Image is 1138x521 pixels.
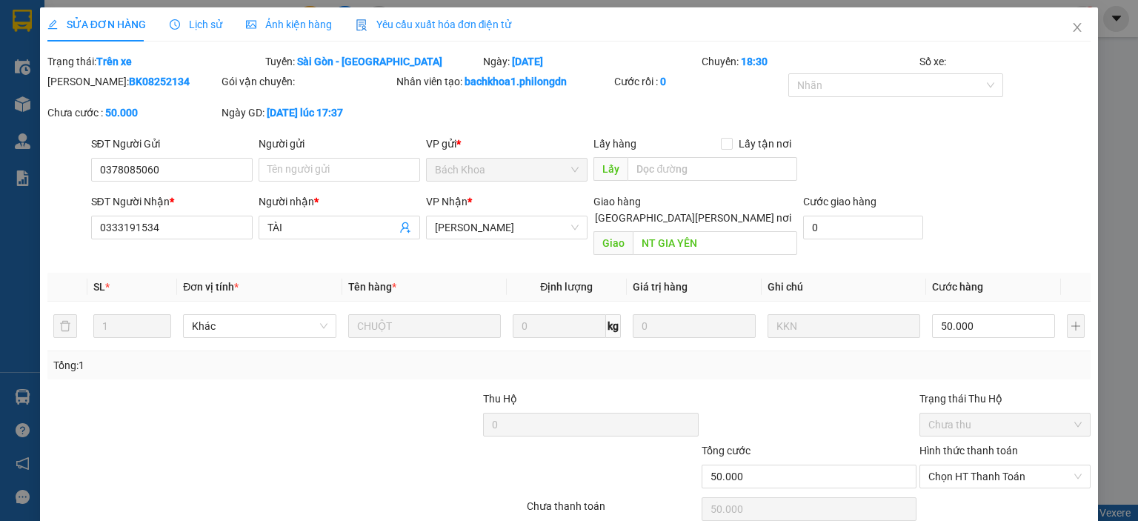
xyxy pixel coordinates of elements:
span: Tổng cước [702,445,751,457]
span: Khác [192,315,327,337]
span: edit [47,19,58,30]
div: Người nhận [259,193,420,210]
span: Đơn vị tính [183,281,239,293]
div: Nhân viên tạo: [396,73,611,90]
span: Lấy [593,157,628,181]
span: Giao hàng [593,196,641,208]
div: Trạng thái: [46,53,264,70]
span: close [1071,21,1083,33]
button: plus [1067,314,1085,338]
label: Hình thức thanh toán [919,445,1018,457]
span: Yêu cầu xuất hóa đơn điện tử [356,19,512,30]
span: Chưa thu [928,414,1082,436]
span: [GEOGRAPHIC_DATA][PERSON_NAME] nơi [589,210,797,226]
span: Tên hàng [348,281,396,293]
span: Định lượng [540,281,593,293]
input: Dọc đường [633,231,797,255]
div: Ngày GD: [222,104,393,121]
img: icon [356,19,367,31]
div: Chưa cước : [47,104,219,121]
input: 0 [633,314,756,338]
b: [DATE] lúc 17:37 [267,107,343,119]
b: Trên xe [96,56,132,67]
span: Ảnh kiện hàng [246,19,332,30]
span: Lấy tận nơi [733,136,797,152]
span: SL [93,281,105,293]
div: Tuyến: [264,53,482,70]
div: Chuyến: [700,53,918,70]
span: VP Nhận [426,196,467,208]
b: 0 [660,76,666,87]
span: Giá trị hàng [633,281,688,293]
div: Tổng: 1 [53,357,440,374]
th: Ghi chú [762,273,926,302]
div: Ngày: [482,53,699,70]
button: Close [1057,7,1098,49]
div: Người gửi [259,136,420,152]
div: Trạng thái Thu Hộ [919,391,1091,407]
div: VP gửi [426,136,588,152]
input: Ghi Chú [768,314,920,338]
div: SĐT Người Gửi [91,136,253,152]
label: Cước giao hàng [803,196,876,208]
input: VD: Bàn, Ghế [348,314,501,338]
span: Chọn HT Thanh Toán [928,465,1082,488]
span: Thu Hộ [483,393,517,405]
span: Cước hàng [932,281,983,293]
div: Cước rồi : [614,73,785,90]
button: delete [53,314,77,338]
span: Lịch sử [170,19,222,30]
span: picture [246,19,256,30]
div: Gói vận chuyển: [222,73,393,90]
span: Lấy hàng [593,138,636,150]
div: Số xe: [918,53,1092,70]
b: [DATE] [512,56,543,67]
input: Cước giao hàng [803,216,923,239]
b: 50.000 [105,107,138,119]
div: [PERSON_NAME]: [47,73,219,90]
b: Sài Gòn - [GEOGRAPHIC_DATA] [297,56,442,67]
input: Dọc đường [628,157,797,181]
b: 18:30 [741,56,768,67]
span: clock-circle [170,19,180,30]
span: SỬA ĐƠN HÀNG [47,19,146,30]
span: Bách Khoa [435,159,579,181]
span: user-add [399,222,411,233]
div: SĐT Người Nhận [91,193,253,210]
b: BK08252134 [129,76,190,87]
span: Gia Kiệm [435,216,579,239]
b: bachkhoa1.philongdn [465,76,567,87]
span: kg [606,314,621,338]
span: Giao [593,231,633,255]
